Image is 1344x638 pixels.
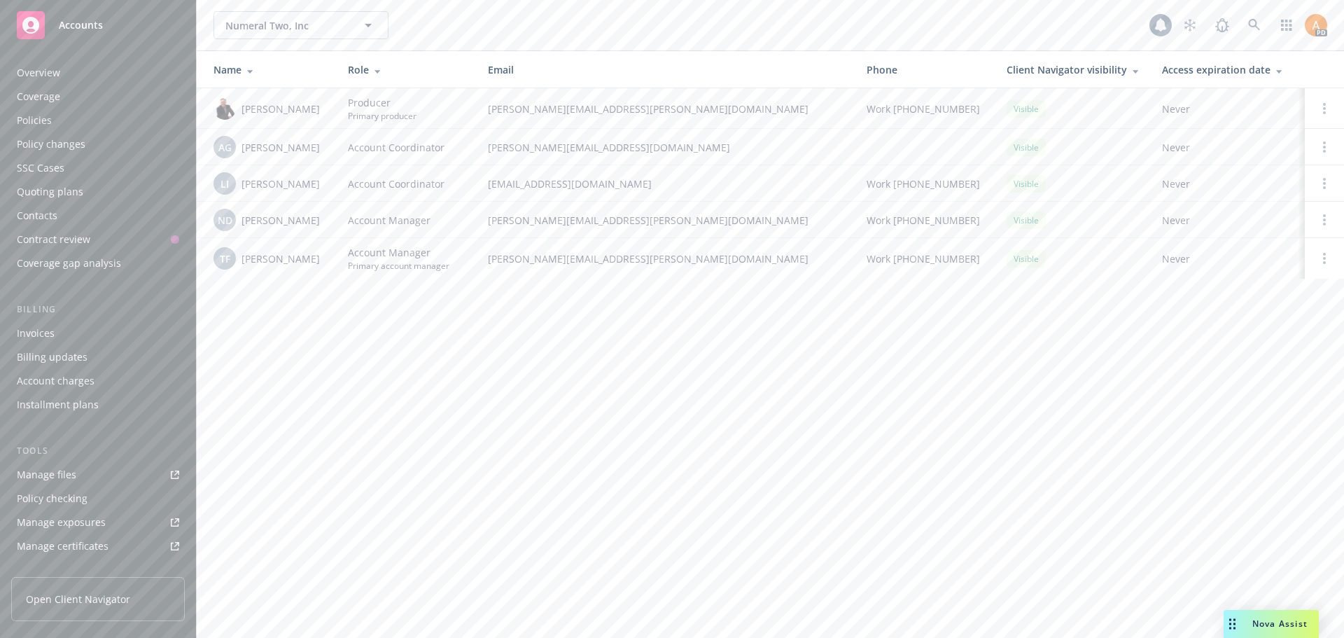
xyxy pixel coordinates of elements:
div: Policies [17,109,52,132]
div: Name [213,62,325,77]
div: Visible [1007,139,1046,156]
div: Manage certificates [17,535,108,557]
div: Visible [1007,100,1046,118]
div: Visible [1007,211,1046,229]
span: Accounts [59,20,103,31]
a: Policy checking [11,487,185,510]
a: Report a Bug [1208,11,1236,39]
div: Invoices [17,322,55,345]
div: Access expiration date [1162,62,1294,77]
span: Primary account manager [348,260,449,272]
span: [PERSON_NAME][EMAIL_ADDRESS][DOMAIN_NAME] [488,140,844,155]
div: Manage BORs [17,559,83,581]
a: Invoices [11,322,185,345]
a: Manage BORs [11,559,185,581]
img: photo [1305,14,1327,36]
span: Work [PHONE_NUMBER] [867,251,980,266]
div: Role [348,62,465,77]
span: [PERSON_NAME] [241,213,320,228]
span: TF [220,251,230,266]
span: LI [220,176,229,191]
span: [PERSON_NAME] [241,140,320,155]
div: Phone [867,62,984,77]
img: photo [213,97,236,120]
button: Numeral Two, Inc [213,11,388,39]
span: Work [PHONE_NUMBER] [867,102,980,116]
a: Quoting plans [11,181,185,203]
div: Billing updates [17,346,87,368]
a: Coverage gap analysis [11,252,185,275]
a: Overview [11,62,185,84]
a: Policies [11,109,185,132]
a: Accounts [11,6,185,45]
span: Never [1162,102,1294,116]
div: Manage files [17,464,76,486]
span: [PERSON_NAME][EMAIL_ADDRESS][PERSON_NAME][DOMAIN_NAME] [488,102,844,116]
a: Contract review [11,228,185,251]
a: Manage files [11,464,185,486]
a: Coverage [11,85,185,108]
span: Never [1162,251,1294,266]
span: Never [1162,176,1294,191]
span: Primary producer [348,110,416,122]
a: Search [1240,11,1268,39]
a: Account charges [11,370,185,392]
a: Installment plans [11,394,185,416]
div: Billing [11,303,185,317]
a: SSC Cases [11,157,185,179]
a: Stop snowing [1176,11,1204,39]
div: Installment plans [17,394,99,416]
span: Account Manager [348,213,430,228]
div: Visible [1007,175,1046,193]
span: Never [1162,213,1294,228]
span: Account Manager [348,245,449,260]
div: Coverage gap analysis [17,252,121,275]
div: Visible [1007,250,1046,268]
span: ND [218,213,232,228]
a: Contacts [11,204,185,227]
div: Policy checking [17,487,87,510]
div: Coverage [17,85,60,108]
span: Account Coordinator [348,140,444,155]
span: AG [218,140,232,155]
div: Client Navigator visibility [1007,62,1140,77]
div: Email [488,62,844,77]
div: Contacts [17,204,57,227]
div: Manage exposures [17,511,106,534]
span: [EMAIL_ADDRESS][DOMAIN_NAME] [488,176,844,191]
span: Nova Assist [1252,618,1308,630]
div: Drag to move [1224,610,1241,638]
span: Account Coordinator [348,176,444,191]
div: Overview [17,62,60,84]
div: SSC Cases [17,157,64,179]
span: Work [PHONE_NUMBER] [867,213,980,228]
span: Never [1162,140,1294,155]
span: Numeral Two, Inc [225,18,346,33]
span: [PERSON_NAME] [241,176,320,191]
div: Tools [11,444,185,458]
a: Billing updates [11,346,185,368]
button: Nova Assist [1224,610,1319,638]
span: [PERSON_NAME] [241,102,320,116]
span: Producer [348,95,416,110]
span: [PERSON_NAME] [241,251,320,266]
div: Policy changes [17,133,85,155]
span: Work [PHONE_NUMBER] [867,176,980,191]
a: Manage certificates [11,535,185,557]
a: Manage exposures [11,511,185,534]
a: Policy changes [11,133,185,155]
div: Quoting plans [17,181,83,203]
a: Switch app [1273,11,1301,39]
span: Open Client Navigator [26,592,130,606]
div: Account charges [17,370,94,392]
span: [PERSON_NAME][EMAIL_ADDRESS][PERSON_NAME][DOMAIN_NAME] [488,251,844,266]
div: Contract review [17,228,90,251]
span: [PERSON_NAME][EMAIL_ADDRESS][PERSON_NAME][DOMAIN_NAME] [488,213,844,228]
